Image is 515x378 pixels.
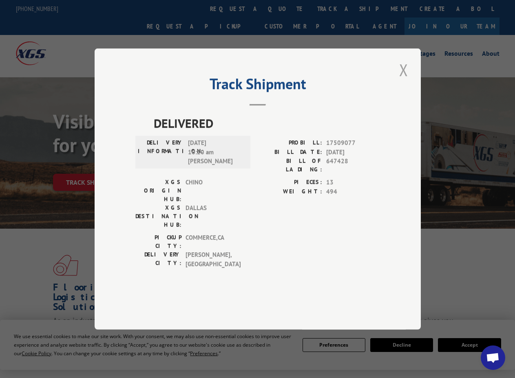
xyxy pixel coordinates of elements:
[138,138,184,166] label: DELIVERY INFORMATION:
[186,178,241,203] span: CHINO
[186,203,241,229] span: DALLAS
[135,250,181,269] label: DELIVERY CITY:
[135,233,181,250] label: PICKUP CITY:
[481,345,505,370] a: Open chat
[326,178,380,187] span: 13
[154,114,380,132] span: DELIVERED
[258,138,322,148] label: PROBILL:
[258,178,322,187] label: PIECES:
[258,148,322,157] label: BILL DATE:
[397,59,411,81] button: Close modal
[258,157,322,174] label: BILL OF LADING:
[186,233,241,250] span: COMMERCE , CA
[135,78,380,94] h2: Track Shipment
[135,203,181,229] label: XGS DESTINATION HUB:
[188,138,243,166] span: [DATE] 10:20 am [PERSON_NAME]
[258,187,322,197] label: WEIGHT:
[326,148,380,157] span: [DATE]
[326,157,380,174] span: 647428
[135,178,181,203] label: XGS ORIGIN HUB:
[326,187,380,197] span: 494
[186,250,241,269] span: [PERSON_NAME] , [GEOGRAPHIC_DATA]
[326,138,380,148] span: 17509077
